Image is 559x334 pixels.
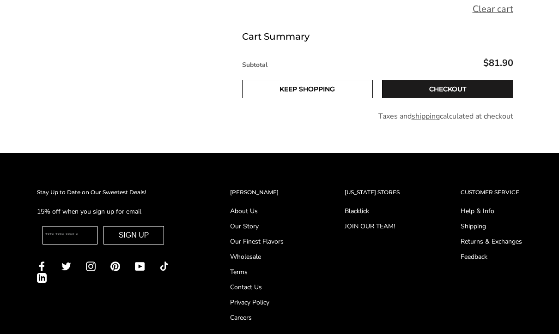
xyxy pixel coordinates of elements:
h2: CUSTOMER SERVICE [461,188,522,197]
a: Twitter [61,261,71,271]
a: Instagram [86,261,96,271]
a: About Us [230,206,284,216]
a: Contact Us [230,282,284,292]
div: Cart Summary [242,29,513,44]
button: SIGN UP [103,226,164,245]
span: $81.90 [483,57,513,69]
a: Terms [230,267,284,277]
a: Our Finest Flavors [230,237,284,246]
a: Shipping [461,221,522,231]
a: Pinterest [110,261,120,271]
a: Clear cart [473,2,513,17]
a: Keep shopping [242,80,373,98]
a: Our Story [230,221,284,231]
p: Subtotal [242,57,513,69]
a: Returns & Exchanges [461,237,522,246]
h2: [US_STATE] STORES [345,188,400,197]
a: YouTube [135,261,145,271]
a: shipping [412,111,440,121]
h2: Stay Up to Date on Our Sweetest Deals! [37,188,169,197]
h2: [PERSON_NAME] [230,188,284,197]
a: Feedback [461,252,522,262]
a: Careers [230,313,284,322]
a: Privacy Policy [230,298,284,307]
a: Help & Info [461,206,522,216]
a: LinkedIn [37,272,47,283]
p: 15% off when you sign up for email [37,206,169,217]
a: Wholesale [230,252,284,262]
a: Blacklick [345,206,400,216]
input: Enter your email [42,226,98,245]
a: Facebook [37,261,47,271]
a: Checkout [382,80,513,98]
a: JOIN OUR TEAM! [345,221,400,231]
a: TikTok [159,261,169,271]
p: Taxes and calculated at checkout [242,111,513,121]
